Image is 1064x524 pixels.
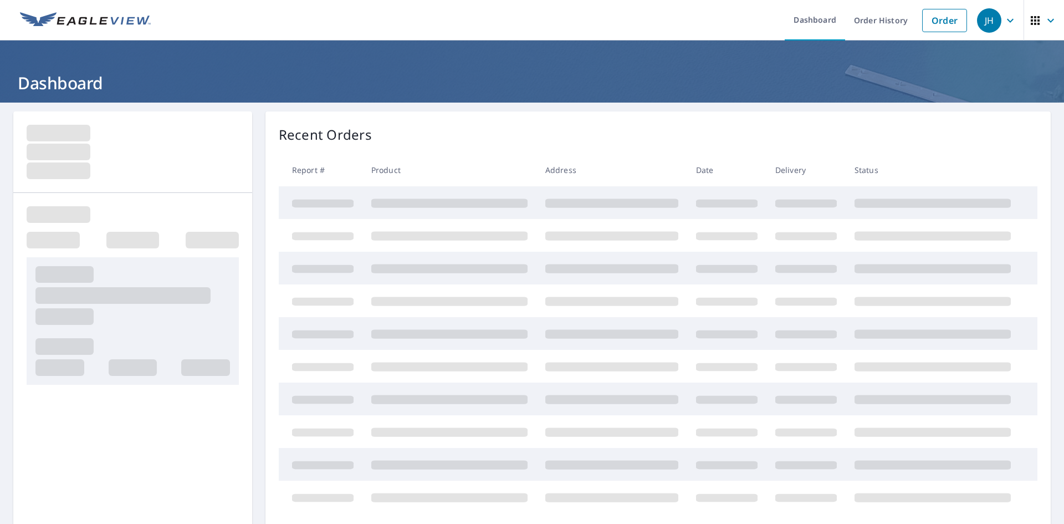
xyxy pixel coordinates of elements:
a: Order [922,9,967,32]
h1: Dashboard [13,72,1051,94]
th: Report # [279,154,362,186]
p: Recent Orders [279,125,372,145]
th: Product [362,154,536,186]
th: Date [687,154,766,186]
th: Address [536,154,687,186]
div: JH [977,8,1001,33]
th: Delivery [766,154,846,186]
img: EV Logo [20,12,151,29]
th: Status [846,154,1020,186]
